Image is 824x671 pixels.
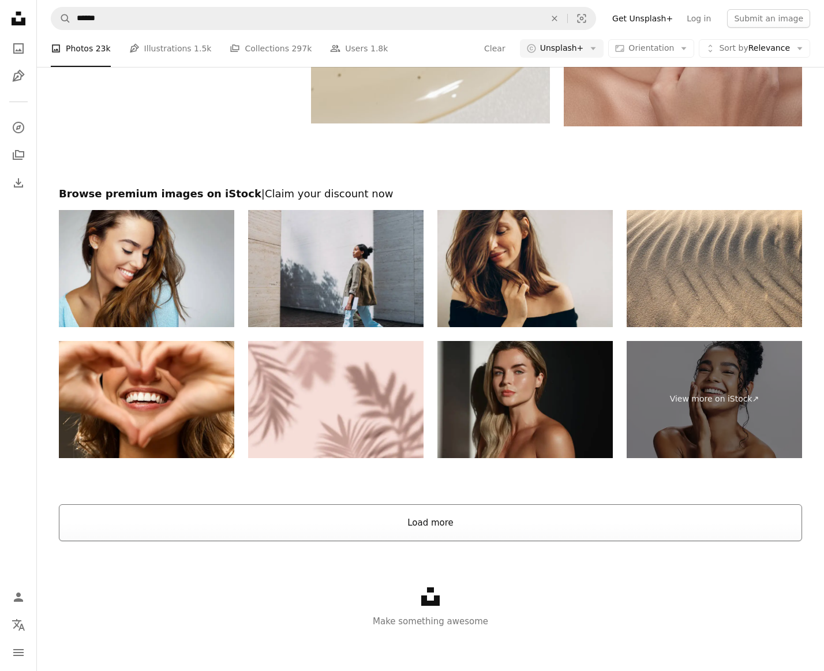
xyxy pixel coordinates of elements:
button: Orientation [608,39,694,58]
button: Menu [7,641,30,664]
p: Make something awesome [37,614,824,628]
a: Collections 297k [230,30,312,67]
a: Home — Unsplash [7,7,30,32]
a: Illustrations 1.5k [129,30,212,67]
form: Find visuals sitewide [51,7,596,30]
button: Unsplash+ [520,39,604,58]
img: Beautiful woman [437,210,613,327]
span: 297k [291,42,312,55]
a: View more on iStock↗ [627,341,802,458]
button: Submit an image [727,9,810,28]
a: Get Unsplash+ [605,9,680,28]
img: Portrait of young woman with long blonde hair in sunlight [437,341,613,458]
a: Log in / Sign up [7,586,30,609]
img: Beautiful smile [59,341,234,458]
a: Users 1.8k [330,30,388,67]
span: Sort by [719,43,748,53]
a: Photos [7,37,30,60]
button: Clear [542,8,567,29]
button: Language [7,613,30,636]
button: Clear [484,39,506,58]
button: Visual search [568,8,595,29]
img: Golden sand ripples form a warm, natural abstract pattern, ideal as a textured background for cre... [627,210,802,327]
a: Download History [7,171,30,194]
span: | Claim your discount now [261,188,394,200]
a: Explore [7,116,30,139]
span: Orientation [628,43,674,53]
img: Shadow of tropical palm leaves on pastel pink background. Minimal nature summer concept. [248,341,424,458]
a: Illustrations [7,65,30,88]
button: Sort byRelevance [699,39,810,58]
button: Load more [59,504,802,541]
span: Relevance [719,43,790,54]
span: Unsplash+ [540,43,584,54]
img: Portrait of a young woman with a beautiful smile [59,210,234,327]
span: 1.8k [370,42,388,55]
img: Confident Businesswoman Walking Outdoors with Tablet [248,210,424,327]
h2: Browse premium images on iStock [59,187,802,201]
a: Collections [7,144,30,167]
span: 1.5k [194,42,211,55]
a: Log in [680,9,718,28]
button: Search Unsplash [51,8,71,29]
